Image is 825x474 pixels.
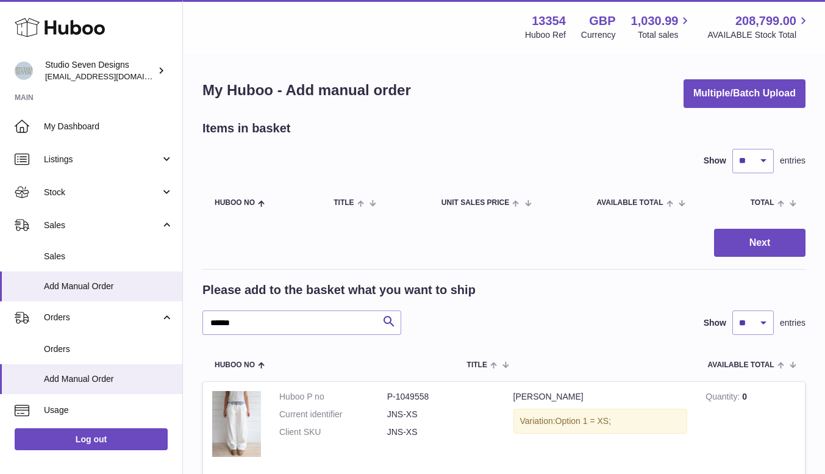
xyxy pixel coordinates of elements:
[44,251,173,262] span: Sales
[44,343,173,355] span: Orders
[212,391,261,456] img: Jodie Jeans
[532,13,566,29] strong: 13354
[525,29,566,41] div: Huboo Ref
[638,29,692,41] span: Total sales
[334,199,354,207] span: Title
[387,409,495,420] dd: JNS-XS
[704,317,726,329] label: Show
[735,13,796,29] span: 208,799.00
[596,199,663,207] span: AVAILABLE Total
[44,154,160,165] span: Listings
[387,391,495,403] dd: P-1049558
[467,361,487,369] span: Title
[707,29,810,41] span: AVAILABLE Stock Total
[202,282,476,298] h2: Please add to the basket what you want to ship
[631,13,693,41] a: 1,030.99 Total sales
[44,312,160,323] span: Orders
[589,13,615,29] strong: GBP
[780,317,805,329] span: entries
[279,391,387,403] dt: Huboo P no
[696,382,805,469] td: 0
[202,120,291,137] h2: Items in basket
[387,426,495,438] dd: JNS-XS
[279,409,387,420] dt: Current identifier
[15,428,168,450] a: Log out
[441,199,509,207] span: Unit Sales Price
[44,121,173,132] span: My Dashboard
[684,79,805,108] button: Multiple/Batch Upload
[704,155,726,167] label: Show
[504,382,697,469] td: [PERSON_NAME]
[555,416,611,426] span: Option 1 = XS;
[15,62,33,80] img: contact.studiosevendesigns@gmail.com
[780,155,805,167] span: entries
[202,81,411,100] h1: My Huboo - Add manual order
[513,409,688,434] div: Variation:
[44,281,173,292] span: Add Manual Order
[44,404,173,416] span: Usage
[45,59,155,82] div: Studio Seven Designs
[279,426,387,438] dt: Client SKU
[44,373,173,385] span: Add Manual Order
[44,220,160,231] span: Sales
[215,361,255,369] span: Huboo no
[45,71,179,81] span: [EMAIL_ADDRESS][DOMAIN_NAME]
[714,229,805,257] button: Next
[215,199,255,207] span: Huboo no
[44,187,160,198] span: Stock
[708,361,774,369] span: AVAILABLE Total
[581,29,616,41] div: Currency
[751,199,774,207] span: Total
[705,392,742,404] strong: Quantity
[707,13,810,41] a: 208,799.00 AVAILABLE Stock Total
[631,13,679,29] span: 1,030.99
